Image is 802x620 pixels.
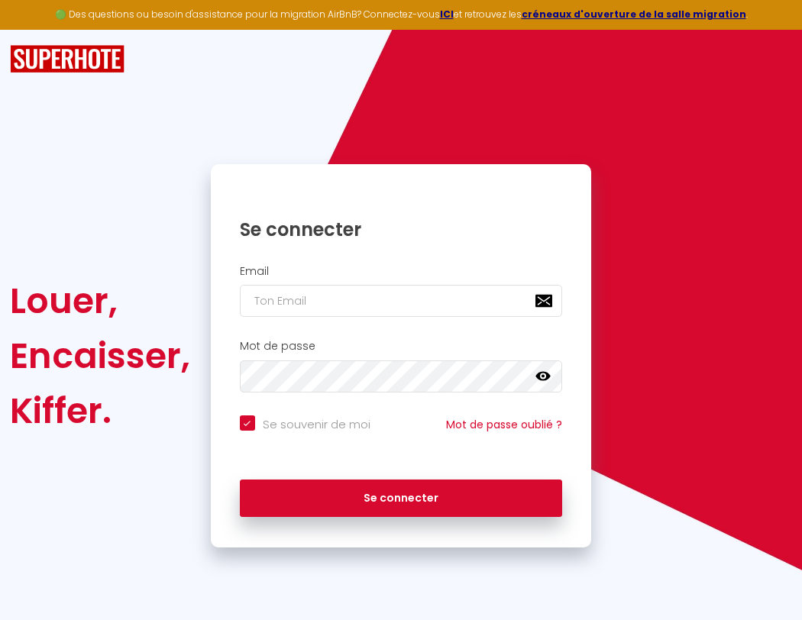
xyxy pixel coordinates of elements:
[10,45,125,73] img: SuperHote logo
[10,383,190,438] div: Kiffer.
[10,273,190,328] div: Louer,
[440,8,454,21] a: ICI
[240,265,563,278] h2: Email
[446,417,562,432] a: Mot de passe oublié ?
[522,8,746,21] a: créneaux d'ouverture de la salle migration
[10,328,190,383] div: Encaisser,
[240,480,563,518] button: Se connecter
[240,340,563,353] h2: Mot de passe
[240,218,563,241] h1: Se connecter
[240,285,563,317] input: Ton Email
